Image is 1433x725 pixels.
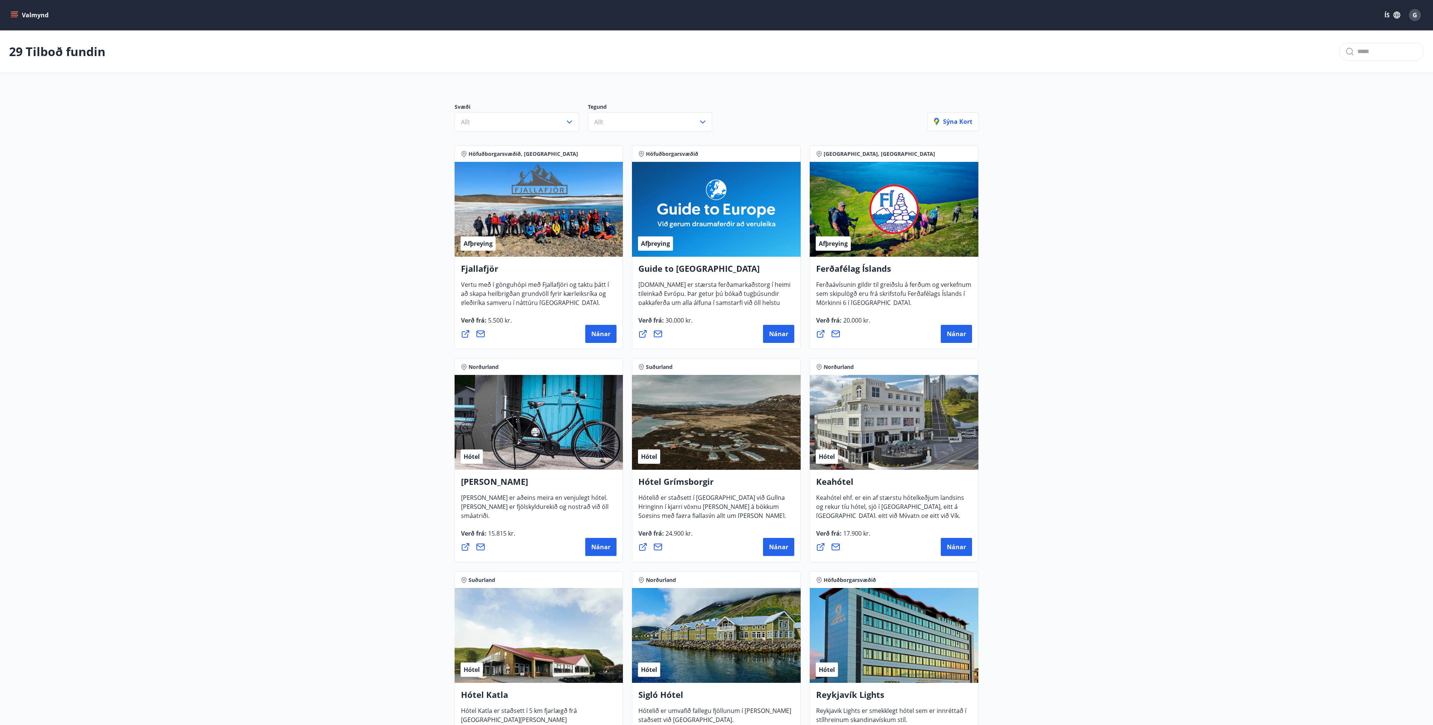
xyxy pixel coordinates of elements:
button: Sýna kort [928,112,979,131]
button: menu [9,8,52,22]
button: Allt [588,112,712,132]
span: Nánar [769,330,788,338]
span: [PERSON_NAME] er aðeins meira en venjulegt hótel. [PERSON_NAME] er fjölskyldurekið og nostrað við... [461,493,609,526]
span: Allt [461,118,470,126]
span: Nánar [769,543,788,551]
h4: Guide to [GEOGRAPHIC_DATA] [638,263,794,280]
span: 5.500 kr. [487,316,512,324]
button: Nánar [585,325,617,343]
h4: Hótel Grímsborgir [638,476,794,493]
p: Sýna kort [934,117,972,126]
span: Nánar [591,543,610,551]
span: Hótel [819,452,835,461]
span: Suðurland [646,363,673,371]
span: Höfuðborgarsvæðið [646,150,698,158]
h4: [PERSON_NAME] [461,476,617,493]
p: Svæði [455,103,588,112]
span: 15.815 kr. [487,529,515,538]
span: Hótel [641,452,657,461]
span: Verð frá : [638,529,693,544]
span: G [1413,11,1417,19]
button: G [1406,6,1424,24]
span: Norðurland [469,363,499,371]
span: 30.000 kr. [664,316,693,324]
span: Verð frá : [461,316,512,331]
span: [DOMAIN_NAME] er stærsta ferðamarkaðstorg í heimi tileinkað Evrópu. Þar getur þú bókað tugþúsundi... [638,280,791,331]
span: Hótel [464,666,480,674]
span: Höfuðborgarsvæðið [824,576,876,584]
button: Nánar [585,538,617,556]
h4: Hótel Katla [461,689,617,706]
span: Norðurland [824,363,854,371]
button: Nánar [941,325,972,343]
span: Nánar [947,543,966,551]
span: Höfuðborgarsvæðið, [GEOGRAPHIC_DATA] [469,150,578,158]
span: Hótel [464,452,480,461]
h4: Keahótel [816,476,972,493]
button: Nánar [763,325,794,343]
p: 29 Tilboð fundin [9,43,105,60]
span: Verð frá : [816,316,870,331]
h4: Ferðafélag Íslands [816,263,972,280]
span: Afþreying [641,239,670,248]
span: Afþreying [464,239,493,248]
span: Hótel [819,666,835,674]
span: Allt [594,118,603,126]
button: ÍS [1380,8,1404,22]
span: Nánar [947,330,966,338]
button: Allt [455,112,579,132]
button: Nánar [941,538,972,556]
button: Nánar [763,538,794,556]
span: 20.000 kr. [842,316,870,324]
span: Norðurland [646,576,676,584]
span: Verð frá : [816,529,870,544]
span: Keahótel ehf. er ein af stærstu hótelkeðjum landsins og rekur tíu hótel, sjö í [GEOGRAPHIC_DATA],... [816,493,964,544]
span: 17.900 kr. [842,529,870,538]
h4: Reykjavík Lights [816,689,972,706]
span: Vertu með í gönguhópi með Fjallafjöri og taktu þátt í að skapa heilbrigðan grundvöll fyrir kærlei... [461,280,609,313]
span: Hótelið er staðsett í [GEOGRAPHIC_DATA] við Gullna Hringinn í kjarri vöxnu [PERSON_NAME] á bökkum... [638,493,786,544]
h4: Fjallafjör [461,263,617,280]
span: Suðurland [469,576,495,584]
span: Ferðaávísunin gildir til greiðslu á ferðum og verkefnum sem skipulögð eru frá skrifstofu Ferðafél... [816,280,971,313]
span: Afþreying [819,239,848,248]
h4: Sigló Hótel [638,689,794,706]
span: Verð frá : [638,316,693,331]
span: 24.900 kr. [664,529,693,538]
span: Hótel [641,666,657,674]
span: Verð frá : [461,529,515,544]
span: [GEOGRAPHIC_DATA], [GEOGRAPHIC_DATA] [824,150,935,158]
span: Nánar [591,330,610,338]
p: Tegund [588,103,721,112]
